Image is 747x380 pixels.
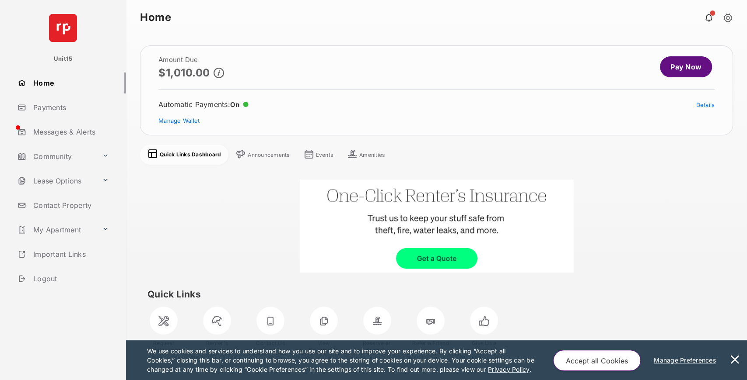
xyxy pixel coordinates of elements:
a: Announcements [235,149,289,161]
div: Quick Links Dashboard [160,151,221,158]
a: Reserve an Amenity [352,303,402,356]
a: Give Us a Review [459,303,509,356]
button: Accept all Cookies [553,350,641,371]
a: Renter's Insurance [192,303,242,356]
a: Contact Us [245,303,295,350]
p: We use cookies and services to understand how you use our site and to improve your experience. By... [147,346,535,374]
div: Automatic Payments : [158,100,249,109]
div: Announcements [248,152,289,159]
a: Important Links [14,244,112,265]
a: My Apartment [14,219,98,240]
a: Logout [14,268,126,289]
a: Community [14,146,98,167]
u: Manage Preferences [654,356,719,364]
p: $1,010.00 [158,67,210,79]
a: Refer a Friend [406,303,456,350]
img: svg+xml;base64,PHN2ZyB4bWxucz0iaHR0cDovL3d3dy53My5vcmcvMjAwMC9zdmciIHdpZHRoPSI2NCIgaGVpZ2h0PSI2NC... [49,14,77,42]
a: Contact Property [14,195,126,216]
a: Lease Options [14,170,98,191]
h2: Amount Due [158,56,224,63]
a: Payments [14,97,126,118]
u: Privacy Policy [488,366,529,373]
a: Messages & Alerts [14,121,126,142]
a: View Documents [299,303,349,356]
div: Amenities [359,152,385,159]
a: Home [14,73,126,93]
p: Unit15 [54,55,73,63]
a: Request Maintenance [139,303,189,356]
strong: Quick Links [147,289,201,300]
a: Manage Wallet [158,117,200,124]
a: Amenities [347,149,385,161]
img: Advertisment [300,180,574,273]
a: Details [696,101,715,108]
div: Events [316,152,333,159]
span: On [230,100,240,109]
a: Quick Links Dashboard [147,149,221,161]
strong: Home [140,12,171,23]
a: Events [304,149,333,161]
